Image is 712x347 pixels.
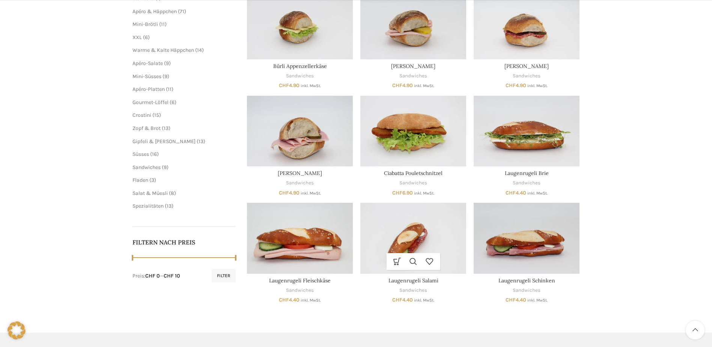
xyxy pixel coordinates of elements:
[527,298,548,303] small: inkl. MwSt.
[399,72,427,80] a: Sandwiches
[286,180,314,187] a: Sandwiches
[392,297,402,303] span: CHF
[167,203,172,209] span: 13
[168,86,172,92] span: 11
[384,170,443,177] a: Ciabatta Pouletschnitzel
[132,164,161,170] a: Sandwiches
[279,297,289,303] span: CHF
[498,277,555,284] a: Laugenrugeli Schinken
[505,170,549,177] a: Laugenrugeli Brie
[388,277,438,284] a: Laugenrugeli Salami
[279,297,300,303] bdi: 4.40
[132,21,158,27] a: Mini-Brötli
[273,63,327,69] a: Bürli Appenzellerkäse
[172,99,175,106] span: 6
[392,82,402,89] span: CHF
[301,83,321,88] small: inkl. MwSt.
[527,83,548,88] small: inkl. MwSt.
[166,60,169,66] span: 9
[161,21,165,27] span: 11
[286,287,314,294] a: Sandwiches
[145,34,148,41] span: 6
[392,190,413,196] bdi: 6.90
[506,82,526,89] bdi: 4.90
[164,164,167,170] span: 9
[212,269,236,282] button: Filter
[132,238,236,246] h5: Filtern nach Preis
[171,190,174,196] span: 8
[132,8,177,15] a: Apéro & Häppchen
[154,112,159,118] span: 15
[151,177,154,183] span: 3
[391,63,435,69] a: [PERSON_NAME]
[132,60,163,66] a: Apéro-Salate
[301,191,321,196] small: inkl. MwSt.
[132,138,196,145] a: Gipfeli & [PERSON_NAME]
[132,177,148,183] a: Fladen
[504,63,549,69] a: [PERSON_NAME]
[279,190,289,196] span: CHF
[132,272,180,280] div: Preis: —
[197,47,202,53] span: 14
[414,298,434,303] small: inkl. MwSt.
[513,72,540,80] a: Sandwiches
[301,298,321,303] small: inkl. MwSt.
[279,82,300,89] bdi: 4.90
[414,191,434,196] small: inkl. MwSt.
[513,287,540,294] a: Sandwiches
[164,125,169,131] span: 13
[279,82,289,89] span: CHF
[132,125,161,131] a: Zopf & Brot
[506,297,526,303] bdi: 4.40
[506,190,526,196] bdi: 4.40
[132,112,151,118] a: Crostini
[286,72,314,80] a: Sandwiches
[278,170,322,177] a: [PERSON_NAME]
[247,203,353,273] a: Laugenrugeli Fleischkäse
[392,297,413,303] bdi: 4.40
[132,151,149,157] a: Süsses
[506,82,516,89] span: CHF
[414,83,434,88] small: inkl. MwSt.
[360,203,466,273] a: Laugenrugeli Salami
[686,321,704,339] a: Scroll to top button
[132,73,161,80] a: Mini-Süsses
[269,277,331,284] a: Laugenrugeli Fleischkäse
[474,96,580,166] a: Laugenrugeli Brie
[392,190,402,196] span: CHF
[392,82,413,89] bdi: 4.90
[132,47,194,53] a: Warme & Kalte Häppchen
[405,253,421,270] a: Schnellansicht
[247,96,353,166] a: Bürli Schinken
[164,273,180,279] span: CHF 10
[399,180,427,187] a: Sandwiches
[132,99,169,106] span: Gourmet-Löffel
[132,203,164,209] a: Spezialitäten
[132,86,165,92] a: Apéro-Platten
[474,203,580,273] a: Laugenrugeli Schinken
[132,34,142,41] a: XXL
[506,190,516,196] span: CHF
[360,96,466,166] a: Ciabatta Pouletschnitzel
[199,138,203,145] span: 13
[132,190,168,196] a: Salat & Müesli
[152,151,157,157] span: 16
[399,287,427,294] a: Sandwiches
[145,273,160,279] span: CHF 0
[164,73,167,80] span: 9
